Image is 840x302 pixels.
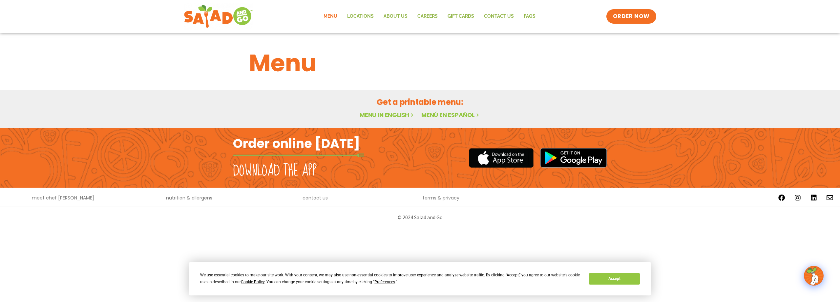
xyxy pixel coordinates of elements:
[200,272,581,286] div: We use essential cookies to make our site work. With your consent, we may also use non-essential ...
[606,9,656,24] a: ORDER NOW
[236,213,604,222] p: © 2024 Salad and Go
[421,111,480,119] a: Menú en español
[589,273,640,285] button: Accept
[233,153,364,157] img: fork
[412,9,443,24] a: Careers
[249,45,591,81] h1: Menu
[319,9,342,24] a: Menu
[233,135,360,151] h2: Order online [DATE]
[469,147,534,169] img: appstore
[443,9,479,24] a: GIFT CARDS
[519,9,540,24] a: FAQs
[423,196,459,200] a: terms & privacy
[249,96,591,108] h2: Get a printable menu:
[184,3,253,30] img: new-SAG-logo-768×292
[166,196,212,200] a: nutrition & allergens
[189,262,651,295] div: Cookie Consent Prompt
[379,9,412,24] a: About Us
[241,280,264,284] span: Cookie Policy
[32,196,94,200] a: meet chef [PERSON_NAME]
[540,148,607,168] img: google_play
[360,111,415,119] a: Menu in English
[342,9,379,24] a: Locations
[374,280,395,284] span: Preferences
[479,9,519,24] a: Contact Us
[319,9,540,24] nav: Menu
[233,162,317,180] h2: Download the app
[613,12,650,20] span: ORDER NOW
[303,196,328,200] a: contact us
